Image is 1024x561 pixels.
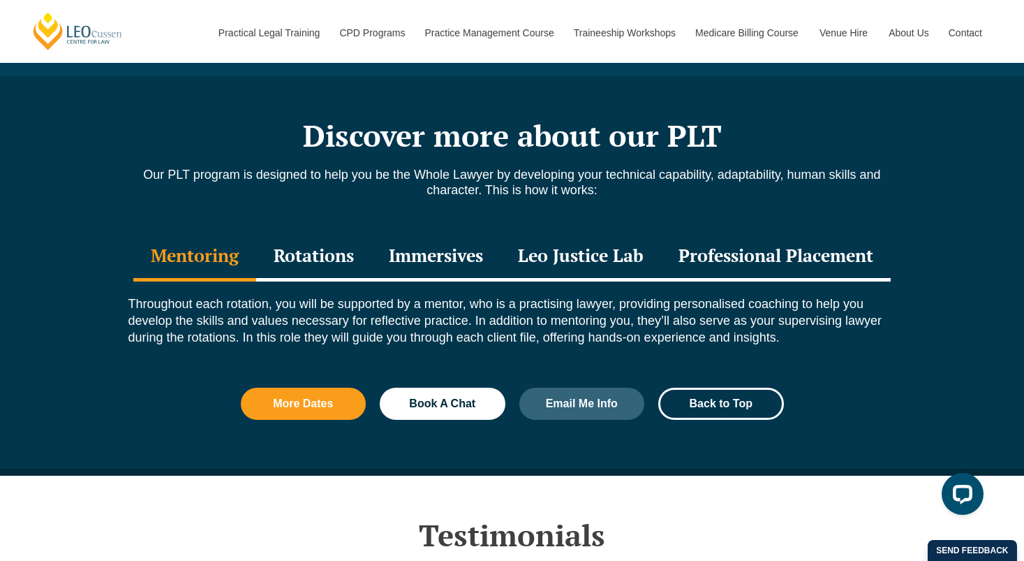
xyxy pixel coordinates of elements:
span: More Dates [273,398,333,409]
a: Back to Top [658,388,784,420]
a: More Dates [241,388,366,420]
div: Immersives [371,233,500,282]
span: Back to Top [690,398,752,409]
p: Our PLT program is designed to help you be the Whole Lawyer by developing your technical capabili... [114,167,910,198]
a: Email Me Info [519,388,645,420]
a: Practical Legal Training [208,3,329,63]
h2: Testimonials [114,518,910,553]
h2: Discover more about our PLT [114,118,910,153]
p: Throughout each rotation, you will be supported by a mentor, who is a practising lawyer, providin... [128,296,896,346]
div: Rotations [256,233,371,282]
a: About Us [878,3,938,63]
a: Medicare Billing Course [685,3,809,63]
a: Practice Management Course [415,3,563,63]
a: Venue Hire [809,3,878,63]
a: [PERSON_NAME] Centre for Law [31,11,124,51]
span: Book A Chat [409,398,475,409]
iframe: LiveChat chat widget [930,467,989,526]
a: Traineeship Workshops [563,3,685,63]
a: CPD Programs [329,3,414,63]
div: Mentoring [133,233,256,282]
span: Email Me Info [546,398,618,409]
a: Contact [938,3,993,63]
div: Professional Placement [661,233,891,282]
a: Book A Chat [380,388,505,420]
div: Leo Justice Lab [500,233,661,282]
